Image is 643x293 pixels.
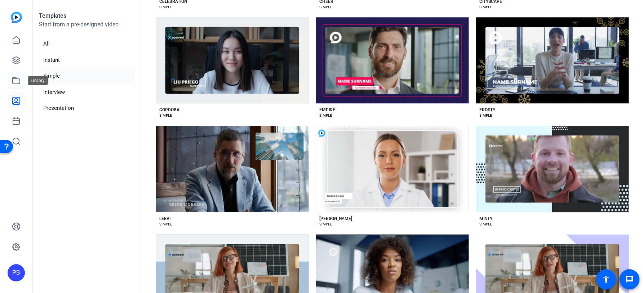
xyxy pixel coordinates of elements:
[479,221,492,227] div: SIMPLE
[8,264,25,281] div: PB
[479,113,492,119] div: SIMPLE
[39,36,135,51] li: All
[319,107,335,113] div: EMPIRE
[319,4,332,10] div: SIMPLE
[39,69,135,83] li: Simple
[625,275,634,284] mat-icon: message
[39,20,135,35] p: Start from a pre-designed video
[602,275,610,284] mat-icon: accessibility
[159,216,170,221] div: LEEVI
[159,113,172,119] div: SIMPLE
[159,4,172,10] div: SIMPLE
[316,126,469,212] button: Template image
[479,107,495,113] div: FROSTY
[479,216,492,221] div: MINTY
[159,107,179,113] div: CORDOBA
[319,113,332,119] div: SIMPLE
[319,221,332,227] div: SIMPLE
[316,17,469,104] button: Template image
[39,53,135,68] li: Instant
[319,216,352,221] div: [PERSON_NAME]
[479,4,492,10] div: SIMPLE
[476,126,629,212] button: Template image
[39,12,66,19] strong: Templates
[28,76,48,85] div: Library
[11,12,22,23] img: blue-gradient.svg
[39,101,135,116] li: Presentation
[39,85,135,100] li: Interview
[159,221,172,227] div: SIMPLE
[156,126,309,212] button: Template image
[156,17,309,104] button: Template image
[476,17,629,104] button: Template image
